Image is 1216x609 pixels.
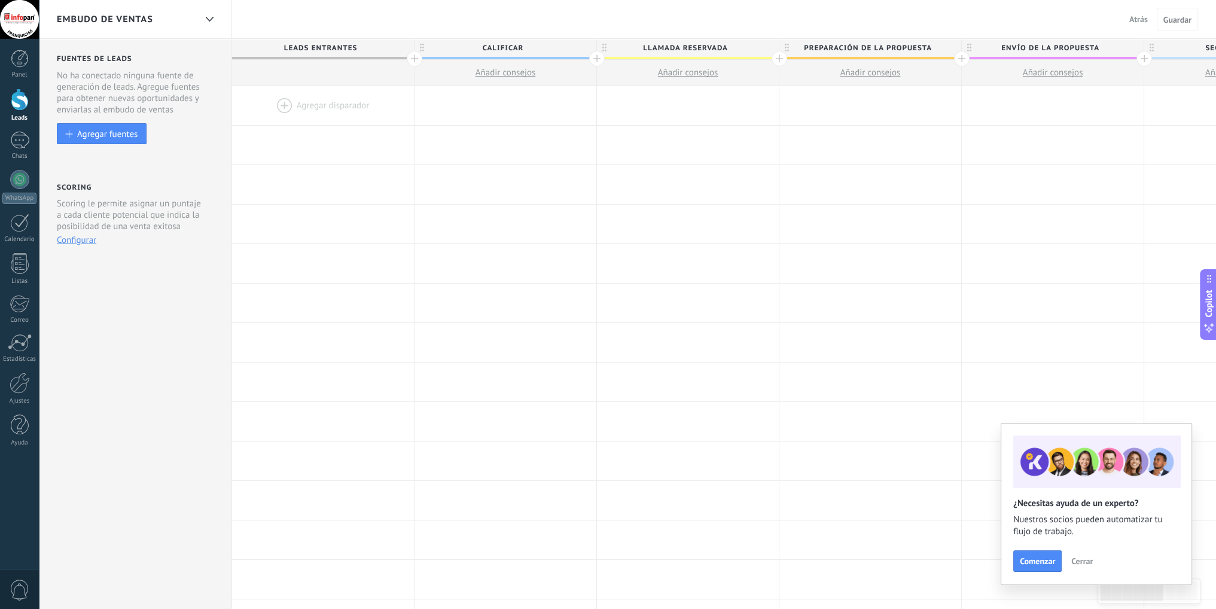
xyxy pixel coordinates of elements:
[415,39,596,57] div: Calificar
[840,67,901,78] span: Añadir consejos
[1020,557,1055,565] span: Comenzar
[1163,16,1191,24] span: Guardar
[199,8,220,31] div: Embudo de ventas
[2,153,37,160] div: Chats
[962,39,1144,57] div: Envío de la propuesta
[57,14,153,25] span: Embudo de ventas
[1157,8,1198,31] button: Guardar
[779,39,961,57] div: Preparación de la propuesta
[2,439,37,447] div: Ayuda
[2,278,37,285] div: Listas
[779,60,961,86] button: Añadir consejos
[57,54,216,63] h2: Fuentes de leads
[57,235,96,246] button: Configurar
[2,71,37,79] div: Panel
[232,39,408,57] span: Leads Entrantes
[962,39,1138,57] span: Envío de la propuesta
[658,67,718,78] span: Añadir consejos
[415,60,596,86] button: Añadir consejos
[1013,514,1180,538] span: Nuestros socios pueden automatizar tu flujo de trabajo.
[476,67,536,78] span: Añadir consejos
[1023,67,1083,78] span: Añadir consejos
[597,60,779,86] button: Añadir consejos
[1203,290,1215,318] span: Copilot
[1013,550,1062,572] button: Comenzar
[779,39,955,57] span: Preparación de la propuesta
[1013,498,1180,509] h2: ¿Necesitas ayuda de un experto?
[77,129,138,139] div: Agregar fuentes
[415,39,590,57] span: Calificar
[57,183,92,192] h2: Scoring
[2,236,37,243] div: Calendario
[57,70,216,115] div: No ha conectado ninguna fuente de generación de leads. Agregue fuentes para obtener nuevas oportu...
[1066,552,1098,570] button: Cerrar
[57,123,147,144] button: Agregar fuentes
[962,60,1144,86] button: Añadir consejos
[57,198,206,232] p: Scoring le permite asignar un puntaje a cada cliente potencial que indica la posibilidad de una v...
[2,114,37,122] div: Leads
[1129,14,1148,25] span: Atrás
[2,397,37,405] div: Ajustes
[232,39,414,57] div: Leads Entrantes
[2,193,36,204] div: WhatsApp
[2,316,37,324] div: Correo
[597,39,779,57] div: Llamada reservada
[1071,557,1093,565] span: Cerrar
[1124,10,1153,28] button: Atrás
[2,355,37,363] div: Estadísticas
[597,39,773,57] span: Llamada reservada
